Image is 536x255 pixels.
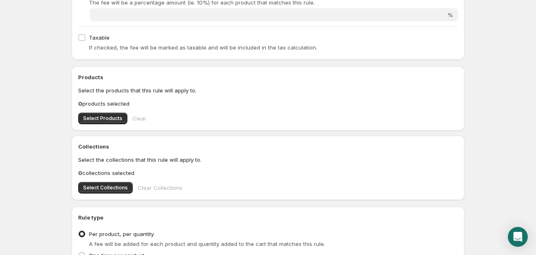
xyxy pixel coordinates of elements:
[83,184,128,191] span: Select Collections
[89,241,325,247] span: A fee will be added for each product and quantity added to the cart that matches this rule.
[89,44,317,51] span: If checked, the fee will be marked as taxable and will be included in the tax calculation.
[78,213,458,222] h2: Rule type
[78,113,127,124] button: Select Products
[83,115,122,122] span: Select Products
[78,156,458,164] p: Select the collections that this rule will apply to.
[78,73,458,81] h2: Products
[78,182,133,194] button: Select Collections
[78,142,458,151] h2: Collections
[78,170,82,176] b: 0
[508,227,528,247] div: Open Intercom Messenger
[78,86,458,94] p: Select the products that this rule will apply to.
[78,99,458,108] p: products selected
[78,100,82,107] b: 0
[447,12,453,18] span: %
[78,169,458,177] p: collections selected
[89,231,154,237] span: Per product, per quantity
[89,34,110,41] span: Taxable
